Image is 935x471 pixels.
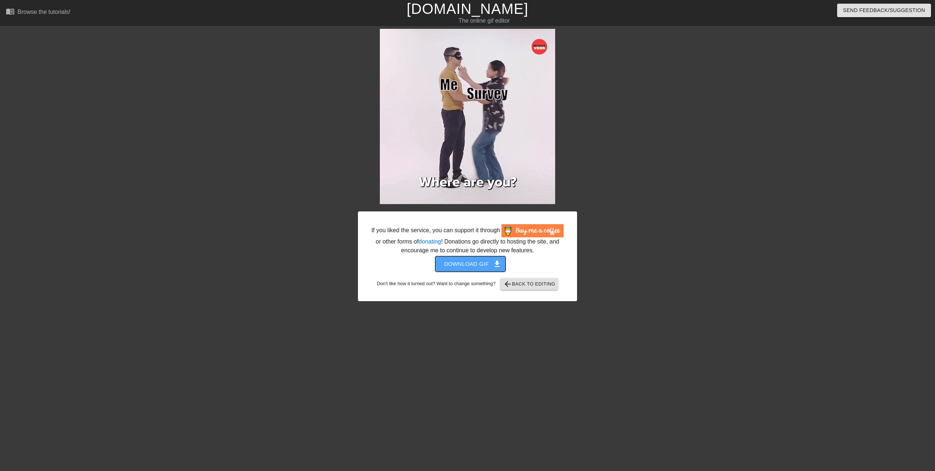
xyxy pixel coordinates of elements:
[837,4,931,17] button: Send Feedback/Suggestion
[493,260,501,268] span: get_app
[380,29,555,204] img: n53utZYF.gif
[503,280,556,288] span: Back to Editing
[419,238,441,245] a: donating
[430,260,506,267] a: Download gif
[503,280,512,288] span: arrow_back
[6,7,15,16] span: menu_book
[315,16,653,25] div: The online gif editor
[18,9,70,15] div: Browse the tutorials!
[407,1,528,17] a: [DOMAIN_NAME]
[6,7,70,18] a: Browse the tutorials!
[369,278,566,290] div: Don't like how it turned out? Want to change something?
[501,224,564,237] img: Buy Me A Coffee
[435,256,506,272] button: Download gif
[371,224,564,255] div: If you liked the service, you can support it through or other forms of ! Donations go directly to...
[500,278,558,290] button: Back to Editing
[843,6,925,15] span: Send Feedback/Suggestion
[444,259,497,269] span: Download gif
